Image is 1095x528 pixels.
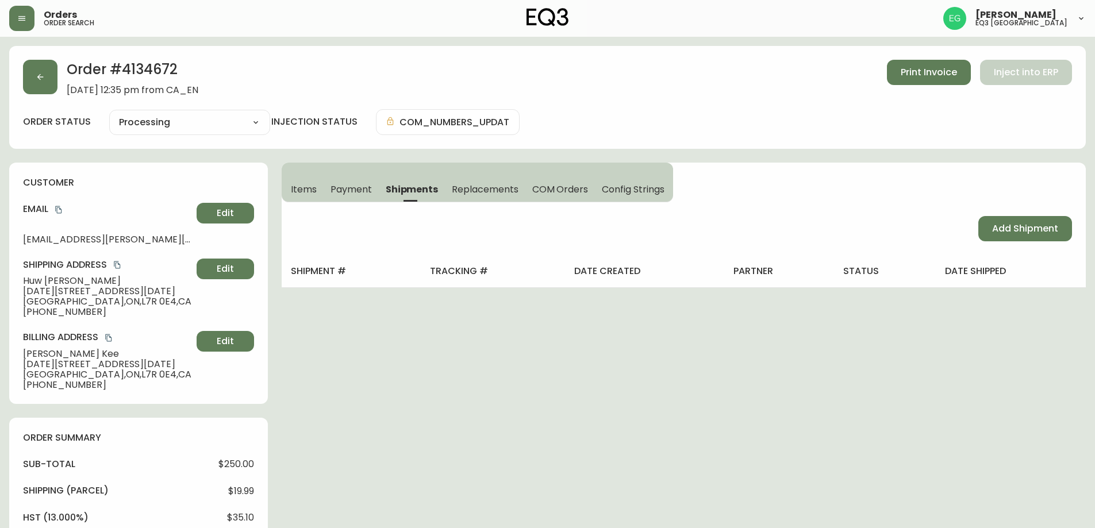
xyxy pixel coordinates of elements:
[943,7,966,30] img: db11c1629862fe82d63d0774b1b54d2b
[53,204,64,215] button: copy
[23,458,75,471] h4: sub-total
[23,296,192,307] span: [GEOGRAPHIC_DATA] , ON , L7R 0E4 , CA
[23,331,192,344] h4: Billing Address
[67,85,198,95] span: [DATE] 12:35 pm from CA_EN
[23,380,192,390] span: [PHONE_NUMBER]
[23,431,254,444] h4: order summary
[217,207,234,219] span: Edit
[103,332,114,344] button: copy
[23,484,109,497] h4: Shipping ( Parcel )
[452,183,518,195] span: Replacements
[23,349,192,359] span: [PERSON_NAME] Kee
[945,265,1077,278] h4: date shipped
[271,115,358,128] h4: injection status
[23,203,192,215] h4: Email
[218,459,254,469] span: $250.00
[386,183,439,195] span: Shipments
[527,8,569,26] img: logo
[67,60,198,85] h2: Order # 4134672
[197,259,254,279] button: Edit
[978,216,1072,241] button: Add Shipment
[227,512,254,523] span: $35.10
[901,66,957,79] span: Print Invoice
[217,263,234,275] span: Edit
[532,183,589,195] span: COM Orders
[574,265,715,278] h4: date created
[331,183,372,195] span: Payment
[44,10,77,20] span: Orders
[23,234,192,245] span: [EMAIL_ADDRESS][PERSON_NAME][DOMAIN_NAME]
[975,10,1056,20] span: [PERSON_NAME]
[197,331,254,352] button: Edit
[602,183,664,195] span: Config Strings
[23,259,192,271] h4: Shipping Address
[733,265,825,278] h4: partner
[291,183,317,195] span: Items
[843,265,927,278] h4: status
[23,115,91,128] label: order status
[23,176,254,189] h4: customer
[23,369,192,380] span: [GEOGRAPHIC_DATA] , ON , L7R 0E4 , CA
[23,511,89,524] h4: hst (13.000%)
[228,486,254,496] span: $19.99
[112,259,123,271] button: copy
[44,20,94,26] h5: order search
[23,359,192,369] span: [DATE][STREET_ADDRESS][DATE]
[23,276,192,286] span: Huw [PERSON_NAME]
[23,286,192,296] span: [DATE][STREET_ADDRESS][DATE]
[291,265,412,278] h4: shipment #
[975,20,1067,26] h5: eq3 [GEOGRAPHIC_DATA]
[992,222,1058,235] span: Add Shipment
[887,60,971,85] button: Print Invoice
[217,335,234,348] span: Edit
[430,265,556,278] h4: tracking #
[197,203,254,223] button: Edit
[23,307,192,317] span: [PHONE_NUMBER]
